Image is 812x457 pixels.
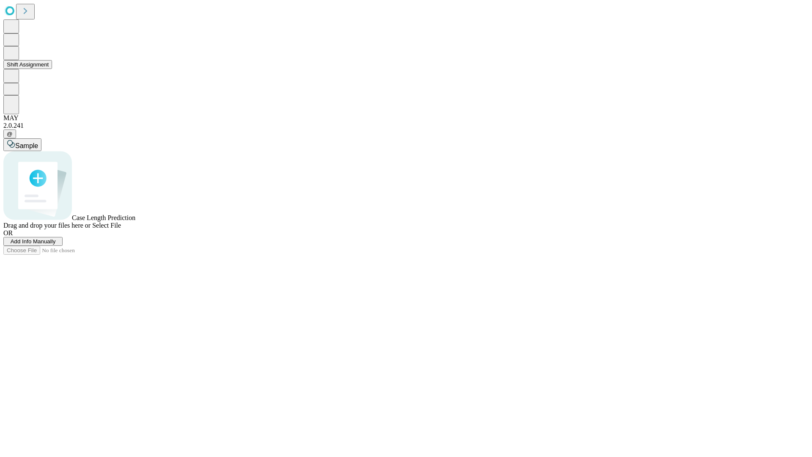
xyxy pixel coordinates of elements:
[3,60,52,69] button: Shift Assignment
[3,129,16,138] button: @
[11,238,56,245] span: Add Info Manually
[3,237,63,246] button: Add Info Manually
[3,229,13,237] span: OR
[92,222,121,229] span: Select File
[3,222,91,229] span: Drag and drop your files here or
[72,214,135,221] span: Case Length Prediction
[7,131,13,137] span: @
[3,138,41,151] button: Sample
[3,114,809,122] div: MAY
[3,122,809,129] div: 2.0.241
[15,142,38,149] span: Sample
